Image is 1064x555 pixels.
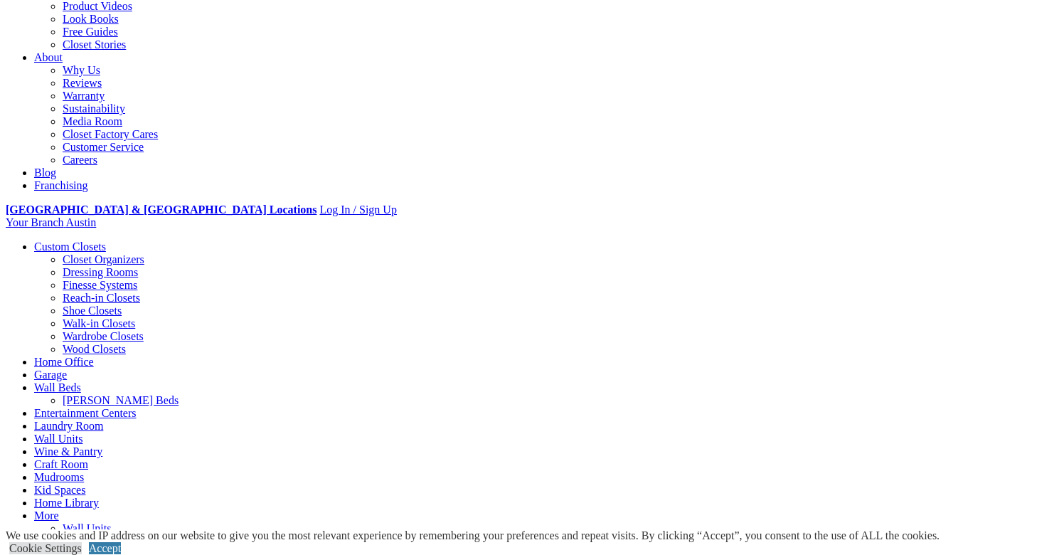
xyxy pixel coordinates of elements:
a: Home Office [34,356,94,368]
a: Cookie Settings [9,542,82,554]
a: Finesse Systems [63,279,137,291]
a: Sustainability [63,102,125,115]
a: Reviews [63,77,102,89]
a: Kid Spaces [34,484,85,496]
a: Closet Stories [63,38,126,51]
a: Wall Beds [34,381,81,393]
a: Free Guides [63,26,118,38]
div: We use cookies and IP address on our website to give you the most relevant experience by remember... [6,529,940,542]
a: Dressing Rooms [63,266,138,278]
a: Wall Units [63,522,111,534]
a: Why Us [63,64,100,76]
a: Your Branch Austin [6,216,96,228]
a: [GEOGRAPHIC_DATA] & [GEOGRAPHIC_DATA] Locations [6,203,316,216]
a: Closet Organizers [63,253,144,265]
a: Careers [63,154,97,166]
a: Accept [89,542,121,554]
a: Laundry Room [34,420,103,432]
a: Wine & Pantry [34,445,102,458]
a: Wood Closets [63,343,126,355]
a: Log In / Sign Up [319,203,396,216]
span: Your Branch [6,216,63,228]
a: Warranty [63,90,105,102]
a: Closet Factory Cares [63,128,158,140]
a: More menu text will display only on big screen [34,509,59,522]
a: Customer Service [63,141,144,153]
span: Austin [66,216,97,228]
a: Mudrooms [34,471,84,483]
a: Media Room [63,115,122,127]
a: Home Library [34,497,99,509]
a: Wardrobe Closets [63,330,144,342]
a: Look Books [63,13,119,25]
a: [PERSON_NAME] Beds [63,394,179,406]
a: Garage [34,369,67,381]
a: About [34,51,63,63]
a: Walk-in Closets [63,317,135,329]
a: Reach-in Closets [63,292,140,304]
a: Franchising [34,179,88,191]
a: Shoe Closets [63,305,122,317]
a: Entertainment Centers [34,407,137,419]
a: Craft Room [34,458,88,470]
a: Blog [34,166,56,179]
a: Wall Units [34,433,83,445]
a: Custom Closets [34,240,106,253]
